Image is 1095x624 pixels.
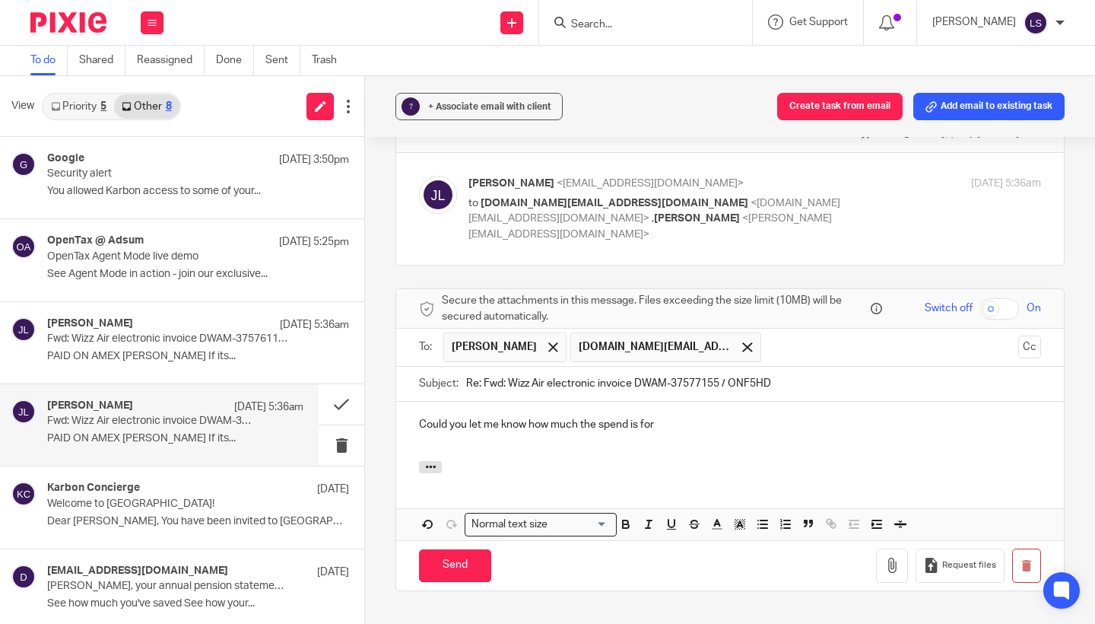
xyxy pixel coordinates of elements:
p: [DATE] 5:36am [280,317,349,333]
span: [PERSON_NAME] [468,178,554,189]
a: Priority5 [43,94,114,119]
span: [PERSON_NAME] [654,213,740,224]
a: Reassigned [137,46,205,75]
span: <[PERSON_NAME][EMAIL_ADDRESS][DOMAIN_NAME]> [468,213,832,240]
p: [PERSON_NAME], your annual pension statement is ready [47,580,289,593]
div: 8 [166,101,172,112]
div: ? [401,97,420,116]
span: On [1027,301,1041,316]
span: <[EMAIL_ADDRESS][DOMAIN_NAME]> [557,178,744,189]
img: svg%3E [11,565,36,589]
h4: Karbon Concierge [47,482,140,495]
img: svg%3E [11,317,36,342]
label: To: [419,339,436,355]
p: [DATE] [317,482,349,497]
span: [DOMAIN_NAME][EMAIL_ADDRESS][DOMAIN_NAME] [481,198,748,209]
h4: [PERSON_NAME] [47,400,133,412]
span: Normal text size [468,517,551,533]
span: Get Support [789,17,848,27]
div: 5 [100,101,106,112]
span: , [652,213,654,224]
input: Send [419,549,491,582]
button: ? + Associate email with client [395,93,563,120]
span: + Associate email with client [428,102,551,111]
p: OpenTax Agent Mode live demo [47,250,289,263]
label: Subject: [419,376,459,391]
img: svg%3E [11,400,36,424]
p: Security alert [47,167,289,180]
button: Add email to existing task [913,93,1065,120]
p: [DATE] 5:25pm [279,234,349,250]
p: [DATE] [317,565,349,580]
a: Sent [265,46,300,75]
p: See how much you've saved See how your... [47,597,349,610]
p: [DATE] 5:36am [234,400,303,415]
p: PAID ON AMEX [PERSON_NAME] If its... [47,432,303,445]
p: Dear [PERSON_NAME], You have been invited to [GEOGRAPHIC_DATA]... [47,515,349,528]
button: Request files [916,549,1004,583]
div: Search for option [465,513,617,536]
span: [DOMAIN_NAME][EMAIL_ADDRESS][DOMAIN_NAME] [579,339,731,355]
img: svg%3E [11,482,36,506]
img: svg%3E [11,152,36,177]
p: [PERSON_NAME] [932,14,1016,30]
p: PAID ON AMEX [PERSON_NAME] If its... [47,350,349,363]
input: Search for option [553,517,608,533]
span: Request files [942,559,996,571]
a: To do [30,46,68,75]
span: Switch off [925,301,973,316]
span: [PERSON_NAME] [452,339,537,355]
h4: [PERSON_NAME] [47,317,133,330]
p: [DATE] 5:36am [971,176,1041,192]
a: Trash [312,46,348,75]
p: Welcome to [GEOGRAPHIC_DATA]! [47,498,289,511]
p: Fwd: Wizz Air electronic invoice DWAM-37577155 / ONF5HD [47,415,252,428]
button: Create task from email [777,93,903,120]
p: [DATE] 3:50pm [279,152,349,167]
p: Could you let me know how much the spend is for [419,417,1041,432]
p: Fwd: Wizz Air electronic invoice DWAM-37576110 / AJLHPM [47,333,289,345]
p: See Agent Mode in action - join our exclusive... [47,268,349,281]
h4: Google [47,152,84,165]
span: Secure the attachments in this message. Files exceeding the size limit (10MB) will be secured aut... [442,293,867,324]
h4: [EMAIL_ADDRESS][DOMAIN_NAME] [47,565,228,578]
a: Shared [79,46,125,75]
p: You allowed Karbon access to some of your... [47,185,349,198]
button: Cc [1018,336,1041,358]
img: svg%3E [1024,11,1048,35]
img: svg%3E [11,234,36,259]
h4: OpenTax @ Adsum [47,234,144,247]
a: Other8 [114,94,179,119]
input: Search [570,18,706,32]
span: View [11,98,34,114]
a: Done [216,46,254,75]
span: to [468,198,478,209]
img: Pixie [30,12,106,33]
img: svg%3E [419,176,457,214]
